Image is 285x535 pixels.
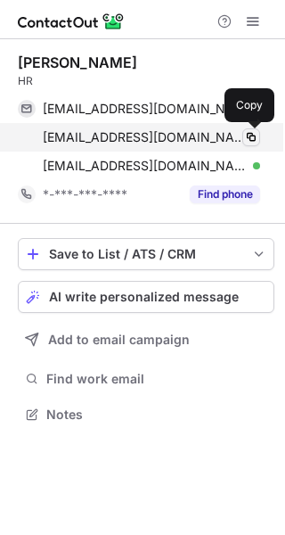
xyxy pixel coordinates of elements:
span: [EMAIL_ADDRESS][DOMAIN_NAME] [43,158,247,174]
button: Notes [18,402,274,427]
button: Reveal Button [190,185,260,203]
button: AI write personalized message [18,281,274,313]
button: Add to email campaign [18,324,274,356]
span: Add to email campaign [48,333,190,347]
button: Find work email [18,366,274,391]
span: [EMAIL_ADDRESS][DOMAIN_NAME] [43,101,247,117]
span: AI write personalized message [49,290,239,304]
span: Find work email [46,371,267,387]
div: HR [18,73,274,89]
span: [EMAIL_ADDRESS][DOMAIN_NAME] [43,129,247,145]
span: Notes [46,407,267,423]
div: Save to List / ATS / CRM [49,247,243,261]
button: save-profile-one-click [18,238,274,270]
div: [PERSON_NAME] [18,53,137,71]
img: ContactOut v5.3.10 [18,11,125,32]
